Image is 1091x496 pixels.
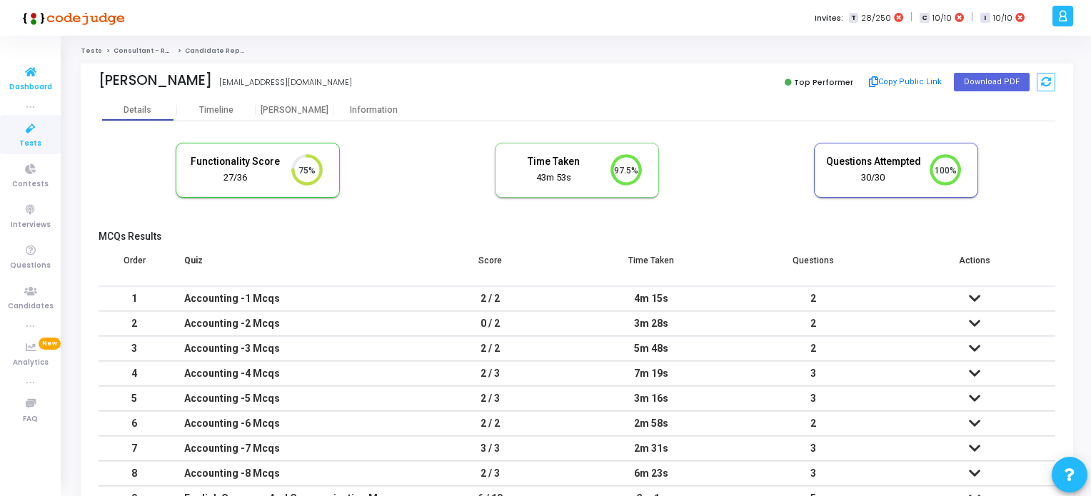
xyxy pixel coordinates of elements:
[99,436,170,461] td: 7
[19,138,41,150] span: Tests
[815,12,843,24] label: Invites:
[184,437,395,460] div: Accounting -7 Mcqs
[506,171,602,185] div: 43m 53s
[99,231,1055,243] h5: MCQs Results
[585,287,718,310] div: 4m 15s
[971,10,973,25] span: |
[585,437,718,460] div: 2m 31s
[170,246,409,286] th: Quiz
[184,337,395,360] div: Accounting -3 Mcqs
[733,311,894,336] td: 2
[409,286,570,311] td: 2 / 2
[733,336,894,361] td: 2
[10,260,51,272] span: Questions
[99,461,170,486] td: 8
[18,4,125,32] img: logo
[124,105,151,116] div: Details
[99,411,170,436] td: 6
[585,312,718,335] div: 3m 28s
[184,412,395,435] div: Accounting -6 Mcqs
[980,13,990,24] span: I
[99,386,170,411] td: 5
[9,81,52,93] span: Dashboard
[199,105,233,116] div: Timeline
[99,311,170,336] td: 2
[506,156,602,168] h5: Time Taken
[733,461,894,486] td: 3
[81,46,102,55] a: Tests
[184,287,395,310] div: Accounting -1 Mcqs
[585,412,718,435] div: 2m 58s
[184,362,395,385] div: Accounting -4 Mcqs
[585,337,718,360] div: 5m 48s
[409,461,570,486] td: 2 / 3
[12,178,49,191] span: Contests
[409,411,570,436] td: 2 / 2
[99,72,212,88] div: [PERSON_NAME]
[184,312,395,335] div: Accounting -2 Mcqs
[409,361,570,386] td: 2 / 3
[99,336,170,361] td: 3
[8,300,54,313] span: Candidates
[187,171,283,185] div: 27/36
[256,105,334,116] div: [PERSON_NAME]
[920,13,929,24] span: C
[733,436,894,461] td: 3
[185,46,251,55] span: Candidate Report
[865,71,947,93] button: Copy Public Link
[184,387,395,410] div: Accounting -5 Mcqs
[585,387,718,410] div: 3m 16s
[99,286,170,311] td: 1
[733,286,894,311] td: 2
[733,361,894,386] td: 3
[409,246,570,286] th: Score
[114,46,197,55] a: Consultant - Reporting
[894,246,1055,286] th: Actions
[932,12,952,24] span: 10/10
[733,411,894,436] td: 2
[184,462,395,485] div: Accounting -8 Mcqs
[910,10,912,25] span: |
[99,361,170,386] td: 4
[334,105,413,116] div: Information
[409,336,570,361] td: 2 / 2
[733,246,894,286] th: Questions
[409,311,570,336] td: 0 / 2
[794,76,853,88] span: Top Performer
[11,219,51,231] span: Interviews
[861,12,891,24] span: 28/250
[99,246,170,286] th: Order
[585,362,718,385] div: 7m 19s
[825,156,921,168] h5: Questions Attempted
[954,73,1030,91] button: Download PDF
[570,246,732,286] th: Time Taken
[409,386,570,411] td: 2 / 3
[23,413,38,425] span: FAQ
[187,156,283,168] h5: Functionality Score
[219,76,352,88] div: [EMAIL_ADDRESS][DOMAIN_NAME]
[81,46,1073,56] nav: breadcrumb
[39,338,61,350] span: New
[585,462,718,485] div: 6m 23s
[849,13,858,24] span: T
[13,357,49,369] span: Analytics
[409,436,570,461] td: 3 / 3
[733,386,894,411] td: 3
[825,171,921,185] div: 30/30
[993,12,1012,24] span: 10/10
